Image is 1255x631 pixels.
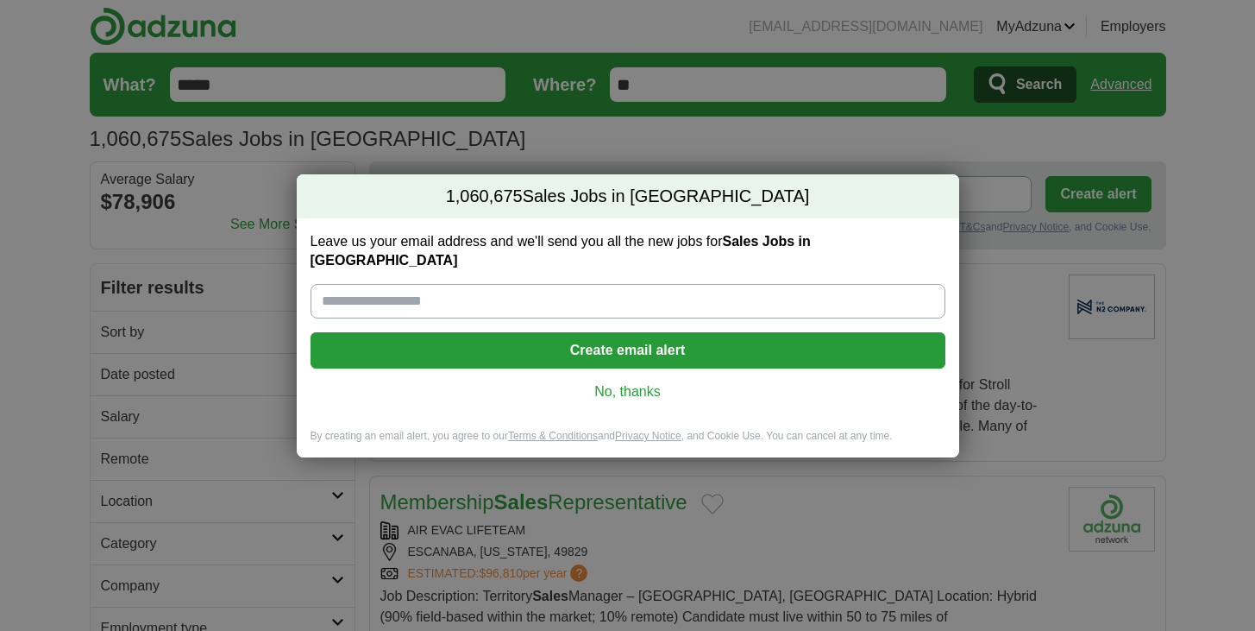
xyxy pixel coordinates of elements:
[446,185,523,209] span: 1,060,675
[297,174,959,219] h2: Sales Jobs in [GEOGRAPHIC_DATA]
[297,429,959,457] div: By creating an email alert, you agree to our and , and Cookie Use. You can cancel at any time.
[311,232,945,270] label: Leave us your email address and we'll send you all the new jobs for
[311,332,945,369] button: Create email alert
[324,382,932,401] a: No, thanks
[615,430,681,442] a: Privacy Notice
[508,430,598,442] a: Terms & Conditions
